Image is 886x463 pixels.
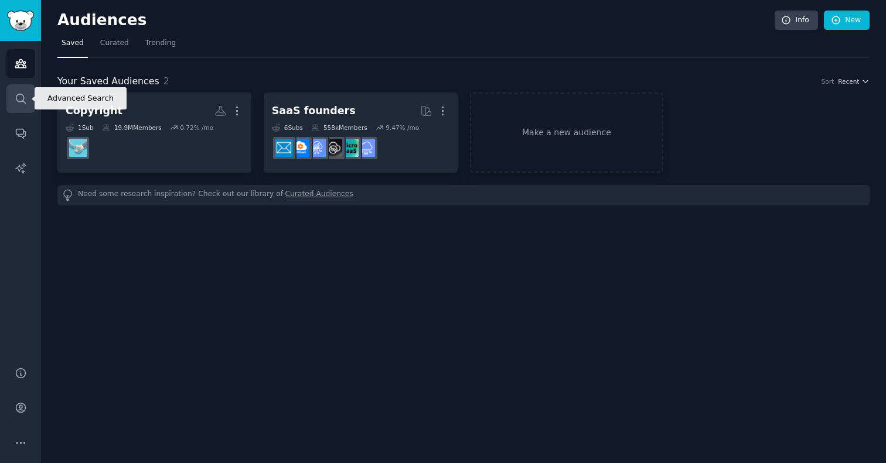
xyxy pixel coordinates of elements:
span: Trending [145,38,176,49]
span: Recent [838,77,859,85]
a: Curated Audiences [285,189,353,201]
div: 0.72 % /mo [180,124,213,132]
img: technology [69,139,87,157]
a: Make a new audience [470,92,664,173]
img: NoCodeSaaS [324,139,342,157]
a: Saved [57,34,88,58]
a: Curated [96,34,133,58]
div: Need some research inspiration? Check out our library of [57,185,870,205]
div: 1 Sub [66,124,94,132]
img: SaaS_Email_Marketing [275,139,293,157]
span: Curated [100,38,129,49]
img: microsaas [340,139,359,157]
div: 558k Members [311,124,367,132]
button: Recent [838,77,870,85]
a: Trending [141,34,180,58]
div: 9.47 % /mo [386,124,419,132]
h2: Audiences [57,11,775,30]
a: SaaS founders6Subs558kMembers9.47% /moSaaSmicrosaasNoCodeSaaSSaaSSalesB2BSaaSSaaS_Email_Marketing [264,92,458,173]
img: B2BSaaS [291,139,309,157]
div: Copyright [66,104,122,118]
div: SaaS founders [272,104,356,118]
div: Sort [822,77,834,85]
span: 2 [163,76,169,87]
div: 19.9M Members [102,124,162,132]
a: Copyright1Sub19.9MMembers0.72% /motechnology [57,92,251,173]
a: New [824,11,870,30]
img: SaaS [357,139,375,157]
a: Info [775,11,818,30]
img: GummySearch logo [7,11,34,31]
img: SaaSSales [308,139,326,157]
div: 6 Sub s [272,124,303,132]
span: Your Saved Audiences [57,74,159,89]
span: Saved [62,38,84,49]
